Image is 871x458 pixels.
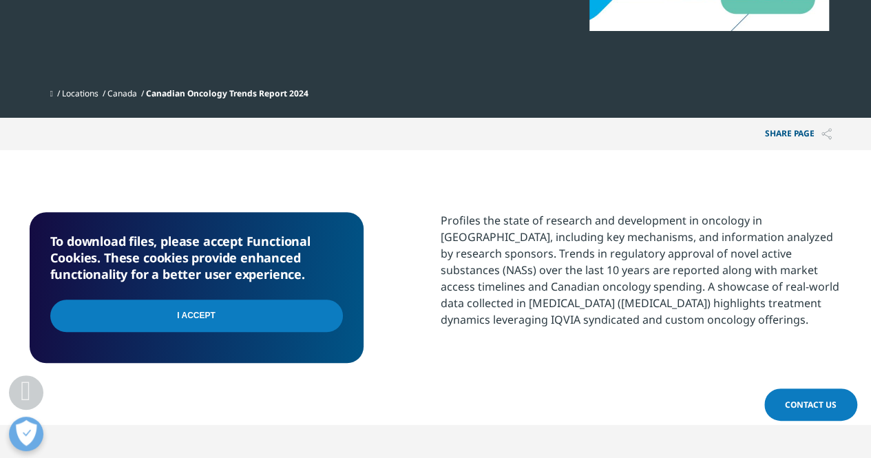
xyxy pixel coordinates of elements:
[62,87,98,99] a: Locations
[755,118,842,150] p: Share PAGE
[9,417,43,451] button: Open Preferences
[107,87,137,99] a: Canada
[785,399,837,410] span: Contact Us
[50,300,343,332] input: I Accept
[146,87,308,99] span: Canadian Oncology Trends Report 2024
[764,388,857,421] a: Contact Us
[441,212,842,328] div: Profiles the state of research and development in oncology in [GEOGRAPHIC_DATA], including key me...
[50,233,343,282] h5: To download files, please accept Functional Cookies. These cookies provide enhanced functionality...
[755,118,842,150] button: Share PAGEShare PAGE
[821,128,832,140] img: Share PAGE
